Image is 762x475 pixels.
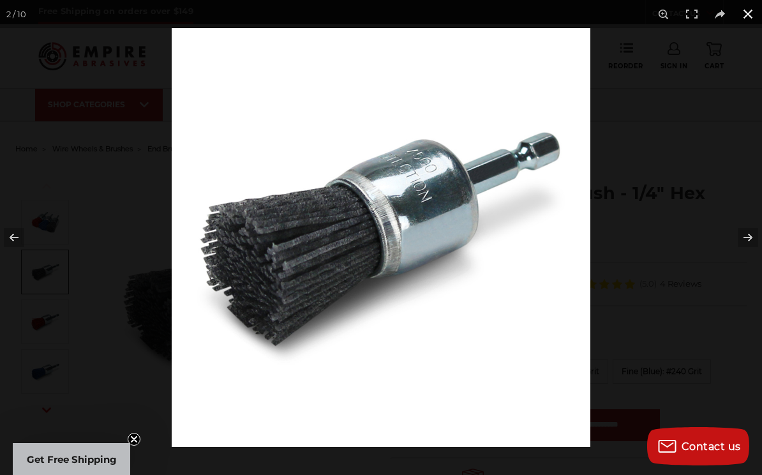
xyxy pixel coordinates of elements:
button: Contact us [647,427,749,465]
span: Contact us [682,441,741,453]
span: Get Free Shipping [27,453,117,465]
button: Close teaser [128,433,140,446]
img: gray-nylon-end-brush-1-inch__86861.1638565382.jpg [172,28,590,447]
div: Get Free ShippingClose teaser [13,443,130,475]
button: Next (arrow right) [717,206,762,269]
